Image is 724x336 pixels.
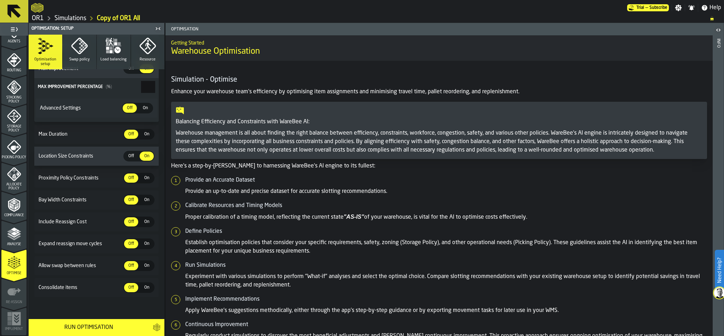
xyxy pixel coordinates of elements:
span: ( [106,85,107,89]
p: Balancing Efficiency and Constraints with WareBee AI: [176,118,702,126]
h2: Sub Title [171,39,707,46]
span: Resource [140,57,156,62]
h5: Calibrate Resources and Timing Models [185,201,707,210]
label: button-toggle-Close me [153,24,163,33]
span: Stacking Policy [1,96,27,104]
label: button-switch-multi-On [139,173,154,183]
span: Implement [1,327,27,331]
span: Expand reassign move cycles [37,241,123,247]
span: Off [125,175,137,181]
button: button- [148,319,164,336]
header: Info [713,23,724,336]
span: Off [125,219,137,225]
div: thumb [140,217,154,226]
h5: Continuous Improvement [185,320,707,329]
li: menu Re-assign [1,278,27,307]
label: button-switch-multi-Off [123,260,139,271]
span: % [106,85,112,89]
span: Bay Width Constraints [37,197,123,203]
p: Apply WareBee's suggestions methodically, either through the app's step-by-step guidance or by ex... [185,306,707,315]
label: button-switch-multi-Off [123,129,139,140]
span: On [141,263,152,269]
span: Location Size Constraints [37,153,123,159]
div: Menu Subscription [627,4,669,11]
label: button-toggle-Toggle Full Menu [1,24,27,34]
label: button-switch-multi-On [139,217,154,227]
span: Proximity Policy Constraints [37,175,123,181]
a: logo-header [31,1,43,14]
span: Compliance [1,213,27,217]
div: thumb [138,104,152,113]
label: react-aria9873950955-:r36: [37,81,156,93]
label: button-switch-multi-Off [123,195,139,205]
li: menu Compliance [1,191,27,220]
li: menu Stacking Policy [1,76,27,104]
span: Off [125,284,137,291]
span: Optimise [1,271,27,275]
label: button-toggle-Open [713,24,723,37]
span: ) [111,85,112,89]
label: Need Help? [716,250,723,290]
span: Off [125,131,137,137]
h5: Define Policies [185,227,707,236]
span: Max Duration [37,131,123,137]
h5: Run Simulations [185,261,707,270]
div: Run Optimisation [33,323,144,332]
span: Agents [1,40,27,43]
label: button-switch-multi-On [139,195,154,205]
button: button-Run Optimisation [29,319,148,336]
span: On [141,219,152,225]
span: Allocate Policy [1,183,27,190]
li: menu Allocate Policy [1,163,27,191]
div: thumb [140,130,154,139]
label: button-switch-multi-Off [123,217,139,227]
span: Off [125,241,137,247]
div: thumb [124,173,138,183]
p: Here's a step-by-[PERSON_NAME] to harnessing WareBee's AI engine to its fullest: [171,162,707,170]
div: thumb [140,173,154,183]
nav: Breadcrumb [31,14,721,23]
label: button-toggle-Help [698,4,724,12]
li: menu Routing [1,47,27,75]
p: Warehouse management is all about finding the right balance between efficiency, constraints, work... [176,129,702,154]
h4: Simulation - Optimise [171,75,707,85]
div: thumb [124,195,138,205]
div: thumb [124,261,138,270]
div: thumb [124,152,138,161]
a: link-to-/wh/i/02d92962-0f11-4133-9763-7cb092bceeef/simulations/c39a0a37-e8e8-4098-bcc1-b25da55ee520 [97,14,140,22]
p: Proper calibration of a timing model, reflecting the current state of your warehouse, is vital fo... [185,213,707,222]
div: thumb [124,130,138,139]
span: Analyse [1,242,27,246]
span: Picking Policy [1,155,27,159]
div: Info [716,37,721,334]
div: thumb [140,195,154,205]
label: button-switch-multi-On [139,282,154,293]
span: On [141,197,152,203]
div: thumb [140,261,154,270]
span: Re-assign [1,300,27,304]
span: Subscribe [649,5,667,10]
span: Storage Policy [1,125,27,132]
span: On [141,284,152,291]
div: thumb [123,104,137,113]
label: button-switch-multi-Off [123,238,139,249]
p: Experiment with various simulations to perform "What-if" analyses and select the optimal choice. ... [185,272,707,289]
li: menu Optimise [1,249,27,278]
span: Include Reassign Cost [37,219,123,225]
span: Allow swap between rules [37,263,123,269]
input: react-aria9873950955-:r36: react-aria9873950955-:r36: [141,81,155,93]
span: — [646,5,648,10]
span: Off [125,197,137,203]
div: thumb [124,217,138,226]
p: Provide an up-to-date and precise dataset for accurate slotting recommendations. [185,187,707,196]
div: thumb [140,283,154,292]
li: menu Storage Policy [1,105,27,133]
h5: Provide an Accurate Dataset [185,176,707,184]
label: button-switch-multi-On [138,103,153,113]
label: button-toggle-Settings [672,4,685,11]
span: On [140,105,151,111]
li: menu Agents [1,18,27,46]
span: Optimisation [168,27,440,32]
label: button-switch-multi-Off [122,103,138,113]
label: button-switch-multi-On [139,260,154,271]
